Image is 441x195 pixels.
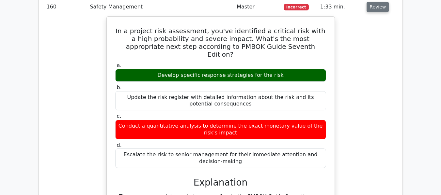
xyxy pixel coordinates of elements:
[115,120,326,139] div: Conduct a quantitative analysis to determine the exact monetary value of the risk's impact
[115,69,326,82] div: Develop specific response strategies for the risk
[117,113,121,119] span: c.
[115,27,327,58] h5: In a project risk assessment, you've identified a critical risk with a high probability and sever...
[117,84,122,91] span: b.
[284,4,309,10] span: Incorrect
[115,91,326,111] div: Update the risk register with detailed information about the risk and its potential consequences
[119,177,322,188] h3: Explanation
[367,2,389,12] button: Review
[117,142,122,148] span: d.
[117,62,122,68] span: a.
[115,148,326,168] div: Escalate the risk to senior management for their immediate attention and decision-making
